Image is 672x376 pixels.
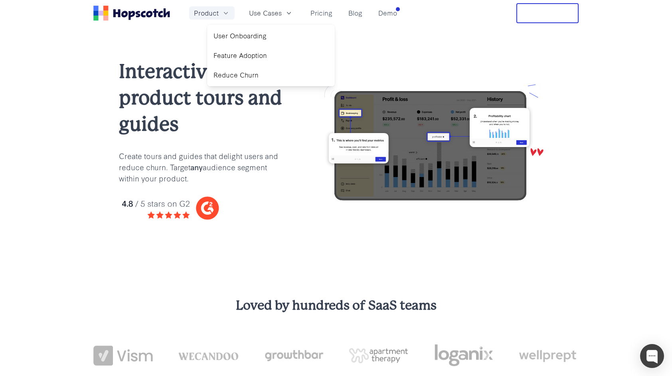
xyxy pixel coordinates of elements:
img: loganix-logo [434,340,493,371]
button: Free Trial [516,3,579,23]
a: Blog [345,6,366,20]
h3: Loved by hundreds of SaaS teams [93,297,579,314]
img: wellprept logo [519,347,579,364]
h1: Interactive product tours and guides [119,58,285,137]
img: user onboarding with hopscotch update [310,83,553,209]
img: wecandoo-logo [178,351,238,360]
a: Feature Adoption [210,47,332,64]
p: Create tours and guides that delight users and reduce churn. Target audience segment within your ... [119,150,285,184]
a: Demo [375,6,400,20]
button: Use Cases [244,6,298,20]
img: growthbar-logo [264,350,323,361]
a: Pricing [307,6,336,20]
a: User Onboarding [210,28,332,44]
img: vism logo [93,346,153,366]
button: Product [189,6,235,20]
img: hopscotch g2 [119,193,285,223]
b: any [190,161,203,172]
img: png-apartment-therapy-house-studio-apartment-home [349,348,408,363]
a: Home [93,6,170,21]
span: Product [194,8,219,18]
span: Use Cases [249,8,282,18]
a: Reduce Churn [210,67,332,83]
